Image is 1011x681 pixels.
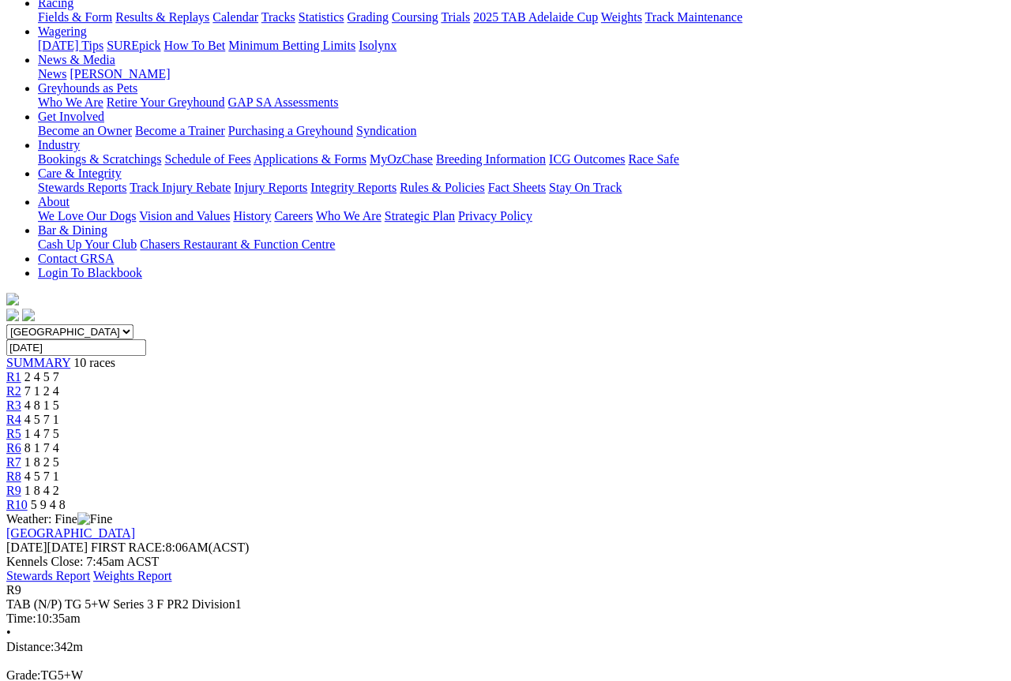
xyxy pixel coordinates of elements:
[38,39,103,52] a: [DATE] Tips
[228,124,353,137] a: Purchasing a Greyhound
[24,455,59,469] span: 1 8 2 5
[135,124,225,137] a: Become a Trainer
[6,384,21,398] span: R2
[254,152,366,166] a: Applications & Forms
[22,309,35,321] img: twitter.svg
[38,10,1005,24] div: Racing
[436,152,546,166] a: Breeding Information
[6,612,36,625] span: Time:
[38,181,126,194] a: Stewards Reports
[24,413,59,426] span: 4 5 7 1
[6,498,28,511] a: R10
[38,209,1005,223] div: About
[234,181,307,194] a: Injury Reports
[441,10,470,24] a: Trials
[6,398,21,412] a: R3
[6,370,21,384] a: R1
[77,512,112,526] img: Fine
[38,167,122,180] a: Care & Integrity
[233,209,271,223] a: History
[38,95,1005,110] div: Greyhounds as Pets
[38,39,1005,53] div: Wagering
[6,455,21,469] a: R7
[24,384,59,398] span: 7 1 2 4
[6,597,1005,612] div: TAB (N/P) TG 5+W Series 3 F PR2 Division1
[6,441,21,455] a: R6
[299,10,344,24] a: Statistics
[107,95,225,109] a: Retire Your Greyhound
[38,209,136,223] a: We Love Our Dogs
[6,413,21,426] span: R4
[24,370,59,384] span: 2 4 5 7
[488,181,546,194] a: Fact Sheets
[6,555,1005,569] div: Kennels Close: 7:45am ACST
[316,209,381,223] a: Who We Are
[38,238,137,251] a: Cash Up Your Club
[392,10,438,24] a: Coursing
[38,95,103,109] a: Who We Are
[6,484,21,497] a: R9
[6,356,70,369] span: SUMMARY
[38,152,161,166] a: Bookings & Scratchings
[38,81,137,95] a: Greyhounds as Pets
[38,124,132,137] a: Become an Owner
[370,152,433,166] a: MyOzChase
[115,10,209,24] a: Results & Replays
[348,10,389,24] a: Grading
[107,39,160,52] a: SUREpick
[549,181,622,194] a: Stay On Track
[38,67,66,80] a: News
[6,512,112,526] span: Weather: Fine
[91,541,165,554] span: FIRST RACE:
[70,67,170,80] a: [PERSON_NAME]
[6,470,21,483] a: R8
[6,626,11,639] span: •
[38,53,115,66] a: News & Media
[139,209,230,223] a: Vision and Values
[549,152,625,166] a: ICG Outcomes
[73,356,115,369] span: 10 races
[38,110,104,123] a: Get Involved
[473,10,598,24] a: 2025 TAB Adelaide Cup
[24,470,59,483] span: 4 5 7 1
[400,181,485,194] a: Rules & Policies
[140,238,335,251] a: Chasers Restaurant & Function Centre
[228,39,355,52] a: Minimum Betting Limits
[385,209,455,223] a: Strategic Plan
[6,526,135,540] a: [GEOGRAPHIC_DATA]
[601,10,642,24] a: Weights
[356,124,416,137] a: Syndication
[38,238,1005,252] div: Bar & Dining
[6,427,21,440] a: R5
[38,10,112,24] a: Fields & Form
[91,541,249,554] span: 8:06AM(ACST)
[93,569,172,582] a: Weights Report
[228,95,339,109] a: GAP SA Assessments
[38,152,1005,167] div: Industry
[38,223,107,237] a: Bar & Dining
[261,10,295,24] a: Tracks
[38,67,1005,81] div: News & Media
[24,441,59,455] span: 8 1 7 4
[24,484,59,497] span: 1 8 4 2
[6,293,19,305] img: logo-grsa-white.png
[164,39,226,52] a: How To Bet
[6,640,1005,654] div: 342m
[24,427,59,440] span: 1 4 7 5
[6,339,146,356] input: Select date
[38,181,1005,195] div: Care & Integrity
[164,152,250,166] a: Schedule of Fees
[38,24,87,38] a: Wagering
[6,541,88,554] span: [DATE]
[38,266,142,279] a: Login To Blackbook
[130,181,231,194] a: Track Injury Rebate
[458,209,532,223] a: Privacy Policy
